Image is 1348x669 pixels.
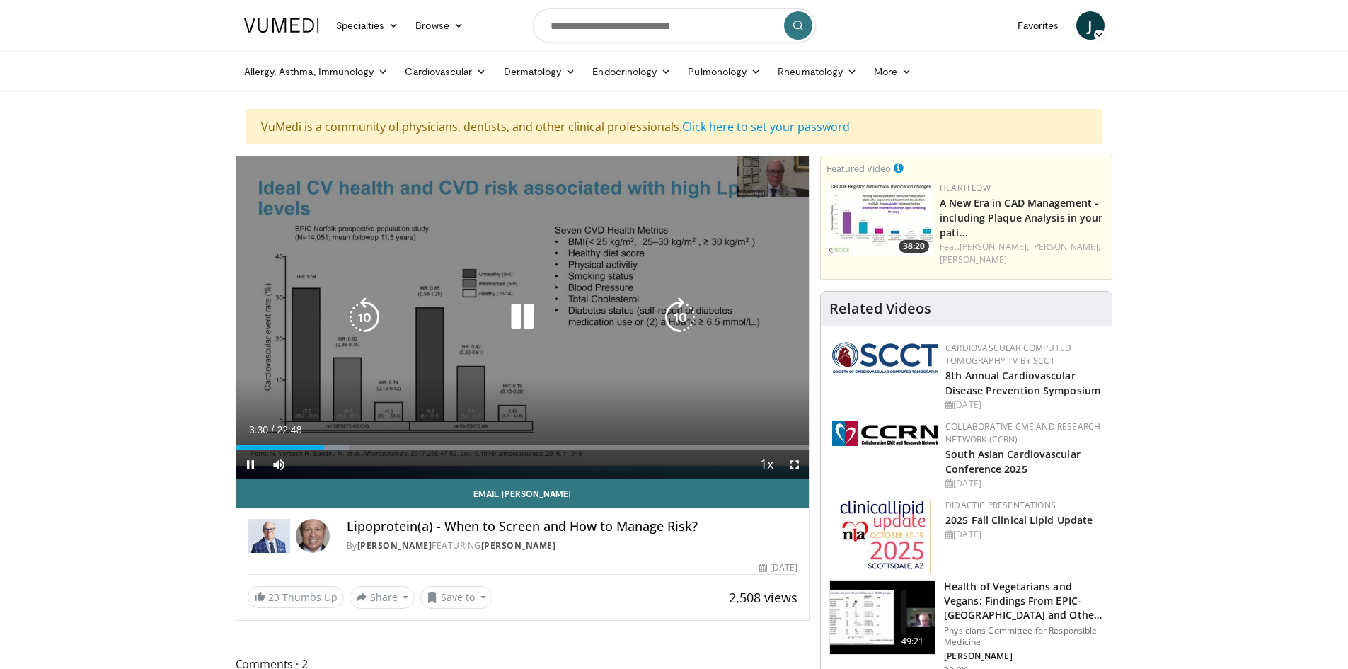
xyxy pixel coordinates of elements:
h4: Related Videos [829,300,931,317]
img: 738d0e2d-290f-4d89-8861-908fb8b721dc.150x105_q85_crop-smart_upscale.jpg [826,182,933,256]
a: Cardiovascular [396,57,495,86]
h3: Health of Vegetarians and Vegans: Findings From EPIC-[GEOGRAPHIC_DATA] and Othe… [944,580,1103,622]
a: J [1076,11,1105,40]
a: [PERSON_NAME] [481,539,556,551]
img: d65bce67-f81a-47c5-b47d-7b8806b59ca8.jpg.150x105_q85_autocrop_double_scale_upscale_version-0.2.jpg [840,499,931,573]
a: Email [PERSON_NAME] [236,479,810,508]
button: Save to [420,586,492,609]
a: Favorites [1009,11,1068,40]
div: Didactic Presentations [945,499,1100,512]
a: Collaborative CME and Research Network (CCRN) [945,421,1100,445]
span: 49:21 [896,634,930,648]
button: Mute [265,450,293,479]
span: / [272,424,275,435]
button: Playback Rate [752,450,780,479]
div: Feat. [940,241,1106,266]
a: Endocrinology [584,57,679,86]
p: Physicians Committee for Responsible Medicine [944,625,1103,648]
img: 606f2b51-b844-428b-aa21-8c0c72d5a896.150x105_q85_crop-smart_upscale.jpg [830,581,935,654]
a: Cardiovascular Computed Tomography TV by SCCT [945,342,1071,367]
a: 38:20 [826,182,933,256]
img: Dr. Robert S. Rosenson [248,519,290,553]
a: Allergy, Asthma, Immunology [236,57,397,86]
a: Rheumatology [769,57,865,86]
p: [PERSON_NAME] [944,651,1103,662]
a: Dermatology [495,57,584,86]
a: Heartflow [940,182,991,194]
div: [DATE] [945,477,1100,490]
span: 3:30 [249,424,268,435]
div: VuMedi is a community of physicians, dentists, and other clinical professionals. [246,109,1102,144]
img: VuMedi Logo [244,18,319,33]
div: [DATE] [945,528,1100,541]
span: 22:48 [277,424,301,435]
a: Browse [407,11,472,40]
a: 2025 Fall Clinical Lipid Update [945,513,1093,527]
a: [PERSON_NAME], [960,241,1029,253]
div: [DATE] [759,561,797,574]
div: By FEATURING [347,539,798,552]
input: Search topics, interventions [533,8,816,42]
a: [PERSON_NAME] [940,253,1007,265]
a: Click here to set your password [682,119,850,135]
a: [PERSON_NAME], [1031,241,1100,253]
span: 2,508 views [729,589,797,606]
div: Progress Bar [236,445,810,450]
button: Share [350,586,415,609]
img: a04ee3ba-8487-4636-b0fb-5e8d268f3737.png.150x105_q85_autocrop_double_scale_upscale_version-0.2.png [832,421,938,446]
a: 23 Thumbs Up [248,586,344,608]
a: A New Era in CAD Management - including Plaque Analysis in your pati… [940,196,1102,239]
a: [PERSON_NAME] [357,539,432,551]
a: 8th Annual Cardiovascular Disease Prevention Symposium [945,369,1100,397]
button: Pause [236,450,265,479]
img: 51a70120-4f25-49cc-93a4-67582377e75f.png.150x105_q85_autocrop_double_scale_upscale_version-0.2.png [832,342,938,373]
h4: Lipoprotein(a) - When to Screen and How to Manage Risk? [347,519,798,534]
div: [DATE] [945,399,1100,411]
span: 38:20 [899,240,929,253]
button: Fullscreen [780,450,809,479]
a: Specialties [328,11,408,40]
a: More [865,57,920,86]
small: Featured Video [826,162,891,175]
img: Avatar [296,519,330,553]
video-js: Video Player [236,156,810,479]
span: 23 [268,590,280,604]
a: Pulmonology [679,57,769,86]
a: South Asian Cardiovascular Conference 2025 [945,447,1081,476]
